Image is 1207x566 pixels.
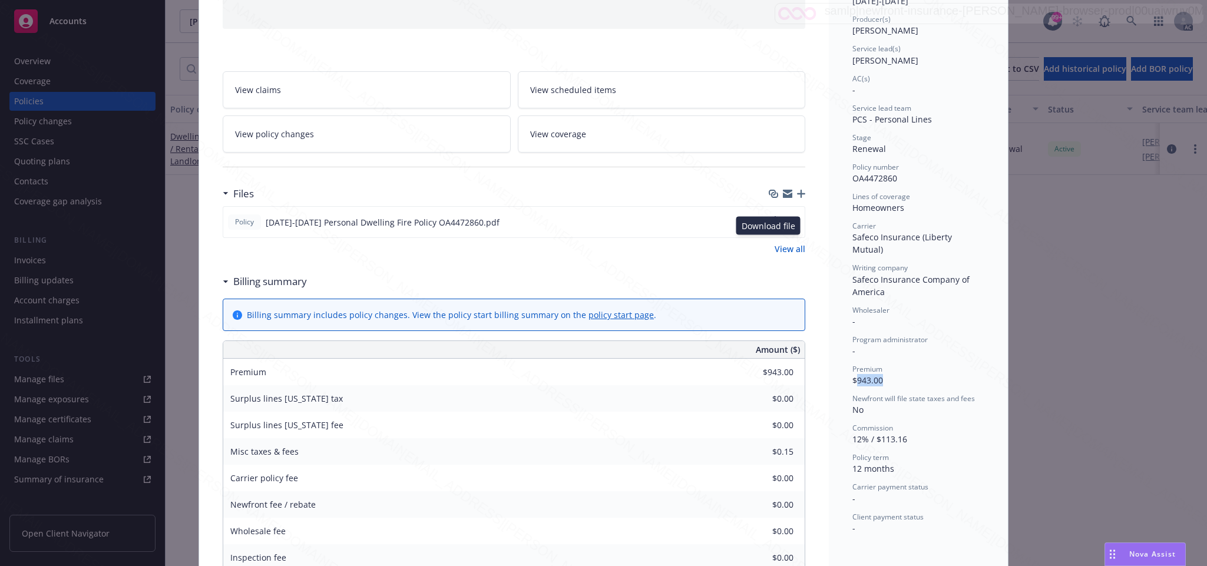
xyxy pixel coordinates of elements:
[852,44,901,54] span: Service lead(s)
[230,366,266,378] span: Premium
[518,71,806,108] a: View scheduled items
[852,143,886,154] span: Renewal
[852,263,908,273] span: Writing company
[724,469,801,487] input: 0.00
[233,186,254,201] h3: Files
[852,202,904,213] span: Homeowners
[230,552,286,563] span: Inspection fee
[756,343,800,356] span: Amount ($)
[852,375,883,386] span: $943.00
[235,128,314,140] span: View policy changes
[724,390,801,408] input: 0.00
[724,443,801,461] input: 0.00
[724,363,801,381] input: 0.00
[230,499,316,510] span: Newfront fee / rebate
[852,173,897,184] span: OA4472860
[852,423,893,433] span: Commission
[852,25,918,36] span: [PERSON_NAME]
[266,216,500,229] span: [DATE]-[DATE] Personal Dwelling Fire Policy OA4472860.pdf
[530,84,616,96] span: View scheduled items
[852,162,899,172] span: Policy number
[852,404,864,415] span: No
[724,416,801,434] input: 0.00
[852,74,870,84] span: AC(s)
[235,84,281,96] span: View claims
[852,345,855,356] span: -
[852,335,928,345] span: Program administrator
[852,84,855,95] span: -
[736,217,801,235] div: Download file
[223,71,511,108] a: View claims
[247,309,656,321] div: Billing summary includes policy changes. View the policy start billing summary on the .
[852,133,871,143] span: Stage
[852,364,882,374] span: Premium
[852,433,907,445] span: 12% / $113.16
[852,191,910,201] span: Lines of coverage
[230,393,343,404] span: Surplus lines [US_STATE] tax
[588,309,654,320] a: policy start page
[852,103,911,113] span: Service lead team
[852,114,932,125] span: PCS - Personal Lines
[1105,543,1120,565] div: Drag to move
[775,243,805,255] a: View all
[223,115,511,153] a: View policy changes
[852,482,928,492] span: Carrier payment status
[233,274,307,289] h3: Billing summary
[852,393,975,403] span: Newfront will file state taxes and fees
[233,217,256,227] span: Policy
[230,419,343,431] span: Surplus lines [US_STATE] fee
[852,463,894,474] span: 12 months
[852,14,891,24] span: Producer(s)
[852,452,889,462] span: Policy term
[852,493,855,504] span: -
[518,115,806,153] a: View coverage
[852,231,954,255] span: Safeco Insurance (Liberty Mutual)
[724,496,801,514] input: 0.00
[724,522,801,540] input: 0.00
[530,128,586,140] span: View coverage
[1129,549,1176,559] span: Nova Assist
[230,525,286,537] span: Wholesale fee
[1105,542,1186,566] button: Nova Assist
[223,274,307,289] div: Billing summary
[223,186,254,201] div: Files
[230,472,298,484] span: Carrier policy fee
[852,522,855,534] span: -
[852,316,855,327] span: -
[852,512,924,522] span: Client payment status
[852,55,918,66] span: [PERSON_NAME]
[852,305,889,315] span: Wholesaler
[852,221,876,231] span: Carrier
[230,446,299,457] span: Misc taxes & fees
[852,274,972,297] span: Safeco Insurance Company of America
